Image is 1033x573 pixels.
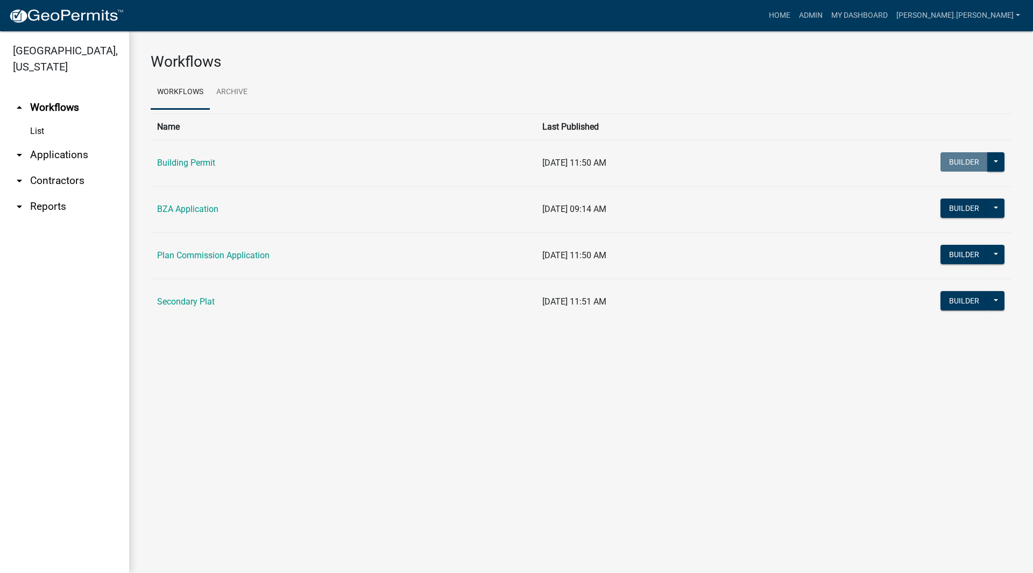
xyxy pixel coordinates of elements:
[157,158,215,168] a: Building Permit
[210,75,254,110] a: Archive
[542,204,606,214] span: [DATE] 09:14 AM
[157,250,270,260] a: Plan Commission Application
[151,75,210,110] a: Workflows
[542,158,606,168] span: [DATE] 11:50 AM
[13,200,26,213] i: arrow_drop_down
[157,296,215,307] a: Secondary Plat
[13,174,26,187] i: arrow_drop_down
[542,296,606,307] span: [DATE] 11:51 AM
[795,5,827,26] a: Admin
[151,114,536,140] th: Name
[13,148,26,161] i: arrow_drop_down
[542,250,606,260] span: [DATE] 11:50 AM
[765,5,795,26] a: Home
[940,245,988,264] button: Builder
[940,152,988,172] button: Builder
[536,114,772,140] th: Last Published
[151,53,1011,71] h3: Workflows
[157,204,218,214] a: BZA Application
[892,5,1024,26] a: [PERSON_NAME].[PERSON_NAME]
[940,291,988,310] button: Builder
[940,199,988,218] button: Builder
[827,5,892,26] a: My Dashboard
[13,101,26,114] i: arrow_drop_up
